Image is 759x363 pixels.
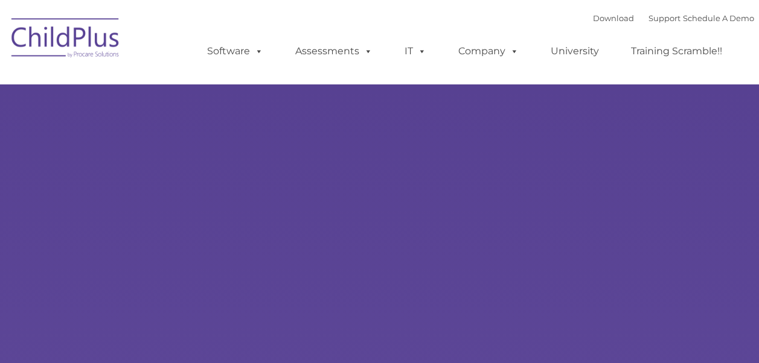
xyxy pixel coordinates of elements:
[649,13,681,23] a: Support
[593,13,754,23] font: |
[539,39,611,63] a: University
[5,10,126,70] img: ChildPlus by Procare Solutions
[195,39,275,63] a: Software
[392,39,438,63] a: IT
[683,13,754,23] a: Schedule A Demo
[593,13,634,23] a: Download
[283,39,385,63] a: Assessments
[619,39,734,63] a: Training Scramble!!
[446,39,531,63] a: Company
